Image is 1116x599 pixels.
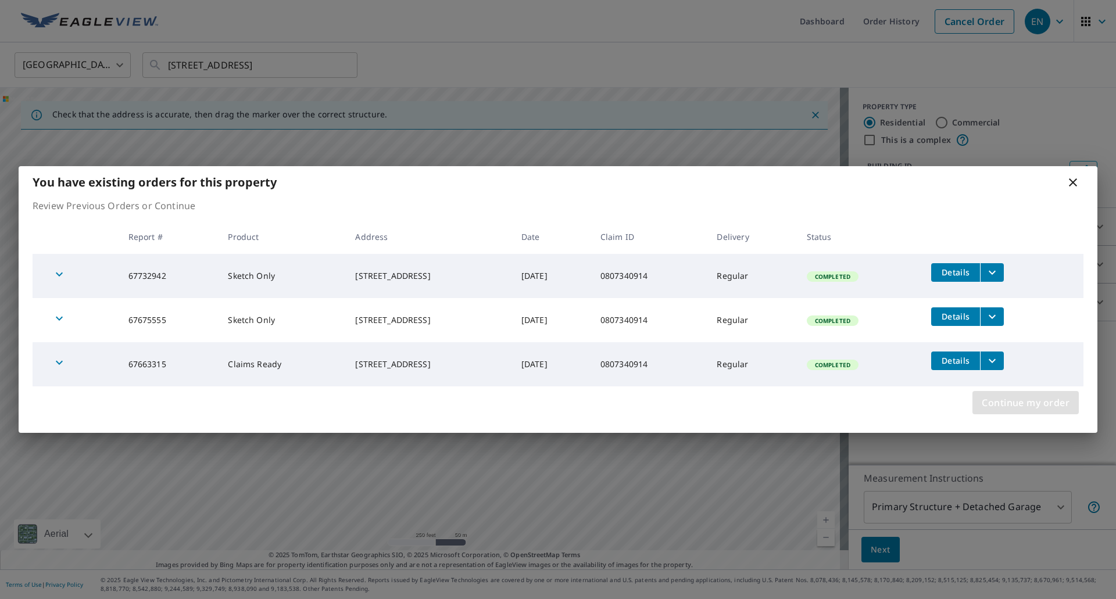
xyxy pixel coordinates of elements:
[707,220,797,254] th: Delivery
[512,220,591,254] th: Date
[33,199,1083,213] p: Review Previous Orders or Continue
[591,342,708,386] td: 0807340914
[931,307,980,326] button: detailsBtn-67675555
[512,254,591,298] td: [DATE]
[33,174,277,190] b: You have existing orders for this property
[119,298,219,342] td: 67675555
[808,361,857,369] span: Completed
[931,263,980,282] button: detailsBtn-67732942
[119,342,219,386] td: 67663315
[980,263,1004,282] button: filesDropdownBtn-67732942
[219,342,346,386] td: Claims Ready
[980,307,1004,326] button: filesDropdownBtn-67675555
[707,254,797,298] td: Regular
[355,270,502,282] div: [STREET_ADDRESS]
[707,298,797,342] td: Regular
[219,254,346,298] td: Sketch Only
[591,254,708,298] td: 0807340914
[808,317,857,325] span: Completed
[982,394,1069,411] span: Continue my order
[797,220,922,254] th: Status
[346,220,512,254] th: Address
[808,272,857,281] span: Completed
[119,254,219,298] td: 67732942
[219,298,346,342] td: Sketch Only
[512,342,591,386] td: [DATE]
[931,351,980,370] button: detailsBtn-67663315
[355,358,502,370] div: [STREET_ADDRESS]
[512,298,591,342] td: [DATE]
[938,355,973,366] span: Details
[219,220,346,254] th: Product
[591,220,708,254] th: Claim ID
[707,342,797,386] td: Regular
[938,267,973,278] span: Details
[938,311,973,322] span: Details
[980,351,1004,370] button: filesDropdownBtn-67663315
[355,314,502,326] div: [STREET_ADDRESS]
[591,298,708,342] td: 0807340914
[119,220,219,254] th: Report #
[972,391,1079,414] button: Continue my order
